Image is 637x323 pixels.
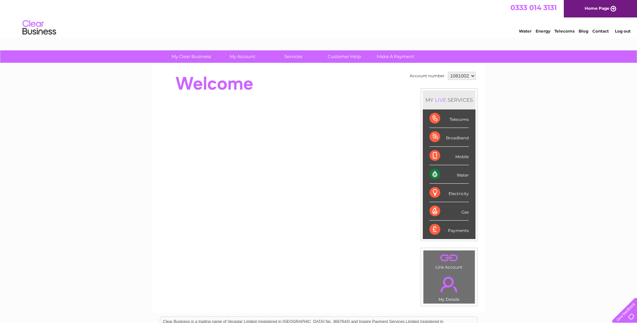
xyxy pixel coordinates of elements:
[579,29,588,34] a: Blog
[317,50,372,63] a: Customer Help
[510,3,557,12] a: 0333 014 3131
[429,221,469,239] div: Payments
[368,50,423,63] a: Make A Payment
[423,271,475,304] td: My Details
[429,109,469,128] div: Telecoms
[22,17,56,38] img: logo.png
[423,90,475,109] div: MY SERVICES
[429,147,469,165] div: Mobile
[434,97,448,103] div: LIVE
[429,184,469,202] div: Electricity
[425,252,473,264] a: .
[408,70,446,82] td: Account number
[215,50,270,63] a: My Account
[423,250,475,271] td: Link Account
[164,50,219,63] a: My Clear Business
[429,128,469,146] div: Broadband
[536,29,550,34] a: Energy
[160,4,477,33] div: Clear Business is a trading name of Verastar Limited (registered in [GEOGRAPHIC_DATA] No. 3667643...
[554,29,575,34] a: Telecoms
[615,29,631,34] a: Log out
[266,50,321,63] a: Services
[519,29,532,34] a: Water
[592,29,609,34] a: Contact
[425,273,473,296] a: .
[429,165,469,184] div: Water
[429,202,469,221] div: Gas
